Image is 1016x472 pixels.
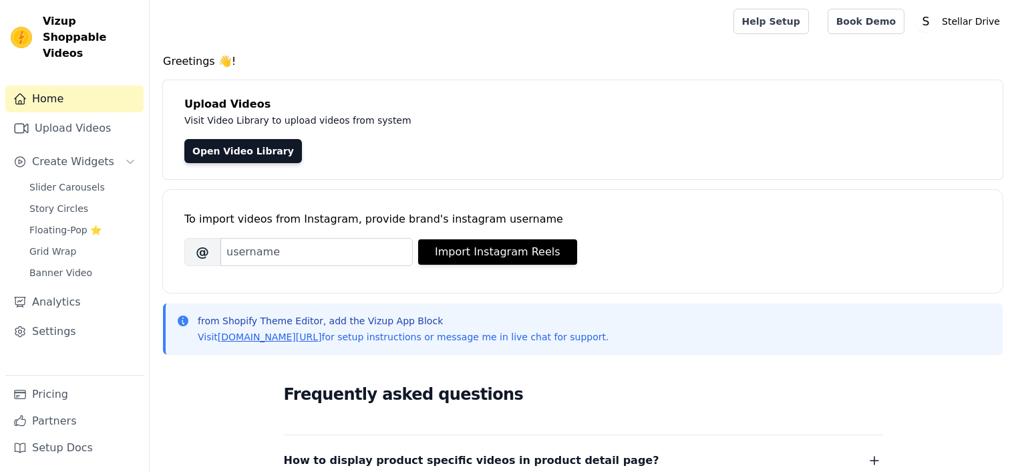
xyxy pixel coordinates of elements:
span: Slider Carousels [29,181,105,194]
a: Home [5,86,144,112]
span: How to display product specific videos in product detail page? [284,451,659,470]
button: How to display product specific videos in product detail page? [284,451,882,470]
div: To import videos from Instagram, provide brand's instagram username [184,211,981,227]
a: Grid Wrap [21,242,144,261]
span: Create Widgets [32,154,114,170]
a: Upload Videos [5,115,144,142]
button: Import Instagram Reels [418,239,577,265]
span: @ [184,238,220,266]
a: Pricing [5,381,144,408]
p: Visit Video Library to upload videos from system [184,112,783,128]
a: Setup Docs [5,435,144,461]
span: Floating-Pop ⭐ [29,223,102,237]
span: Story Circles [29,202,88,215]
h2: Frequently asked questions [284,381,882,408]
a: Banner Video [21,263,144,282]
img: Vizup [11,27,32,48]
span: Vizup Shoppable Videos [43,13,138,62]
a: Story Circles [21,199,144,218]
h4: Greetings 👋! [163,53,1003,70]
text: S [922,15,930,28]
p: from Shopify Theme Editor, add the Vizup App Block [198,314,609,328]
a: Slider Carousels [21,178,144,197]
a: Analytics [5,289,144,316]
span: Grid Wrap [29,245,76,258]
button: Create Widgets [5,148,144,175]
a: Help Setup [733,9,809,34]
a: Book Demo [828,9,904,34]
button: S Stellar Drive [915,9,1005,33]
h4: Upload Videos [184,96,981,112]
input: username [220,238,413,266]
a: Floating-Pop ⭐ [21,221,144,239]
a: [DOMAIN_NAME][URL] [218,332,322,342]
a: Settings [5,318,144,345]
a: Open Video Library [184,139,302,163]
p: Visit for setup instructions or message me in live chat for support. [198,330,609,344]
span: Banner Video [29,266,92,279]
a: Partners [5,408,144,435]
p: Stellar Drive [937,9,1005,33]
